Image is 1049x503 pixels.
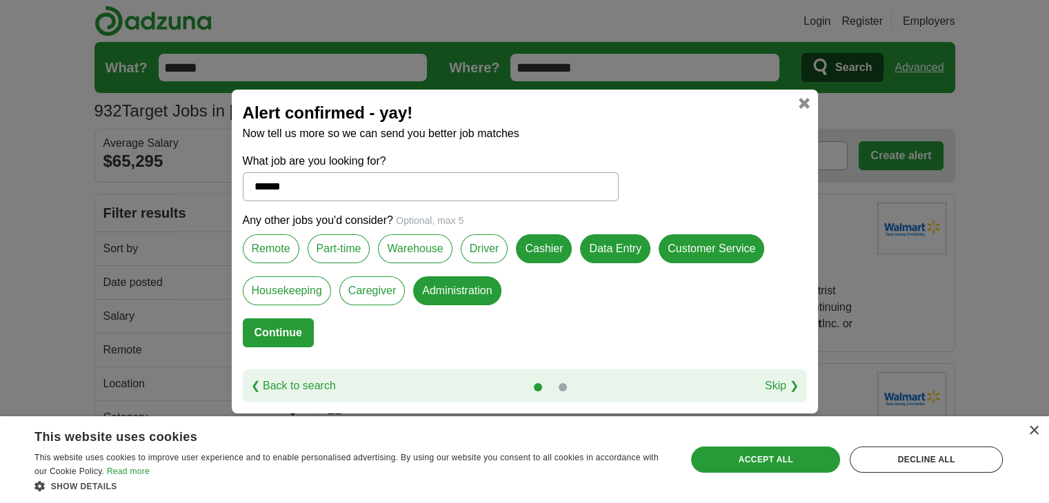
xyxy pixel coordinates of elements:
[34,479,667,493] div: Show details
[1028,426,1039,436] div: Close
[691,446,840,473] div: Accept all
[243,276,331,305] label: Housekeeping
[107,466,150,476] a: Read more, opens a new window
[243,125,807,142] p: Now tell us more so we can send you better job matches
[243,101,807,125] h2: Alert confirmed - yay!
[378,234,452,263] label: Warehouse
[243,234,299,263] label: Remote
[765,378,799,394] a: Skip ❯
[461,234,508,263] label: Driver
[516,234,572,263] label: Cashier
[243,318,314,347] button: Continue
[850,446,1003,473] div: Decline all
[580,234,650,263] label: Data Entry
[413,276,501,305] label: Administration
[251,378,336,394] a: ❮ Back to search
[243,212,807,229] p: Any other jobs you'd consider?
[339,276,405,305] label: Caregiver
[659,234,764,263] label: Customer Service
[34,424,632,445] div: This website uses cookies
[396,215,463,226] span: Optional, max 5
[34,453,659,476] span: This website uses cookies to improve user experience and to enable personalised advertising. By u...
[51,482,117,491] span: Show details
[243,153,619,170] label: What job are you looking for?
[308,234,370,263] label: Part-time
